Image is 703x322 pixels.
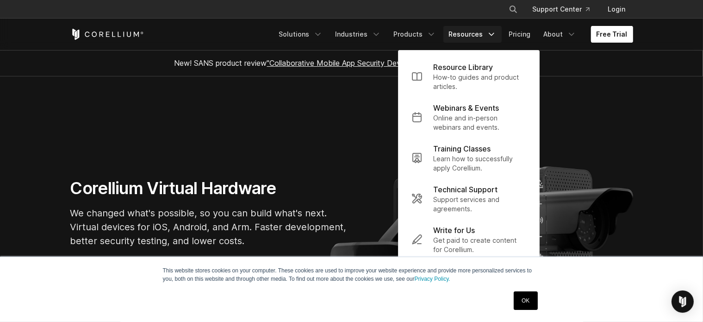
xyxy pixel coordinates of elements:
[434,225,475,236] p: Write for Us
[434,114,526,132] p: Online and in-person webinars and events.
[274,26,328,43] a: Solutions
[538,26,582,43] a: About
[498,1,633,18] div: Navigation Menu
[505,1,522,18] button: Search
[601,1,633,18] a: Login
[70,178,348,199] h1: Corellium Virtual Hardware
[404,56,534,97] a: Resource Library How-to guides and product articles.
[70,29,144,40] a: Corellium Home
[525,1,597,18] a: Support Center
[174,58,529,68] span: New! SANS product review now available.
[274,26,633,43] div: Navigation Menu
[504,26,536,43] a: Pricing
[330,26,386,43] a: Industries
[404,178,534,219] a: Technical Support Support services and agreements.
[434,73,526,91] p: How-to guides and product articles.
[434,62,493,73] p: Resource Library
[434,195,526,214] p: Support services and agreements.
[514,291,537,310] a: OK
[434,184,498,195] p: Technical Support
[404,138,534,178] a: Training Classes Learn how to successfully apply Corellium.
[591,26,633,43] a: Free Trial
[434,143,491,154] p: Training Classes
[404,97,534,138] a: Webinars & Events Online and in-person webinars and events.
[434,102,499,114] p: Webinars & Events
[434,236,526,254] p: Get paid to create content for Corellium.
[388,26,442,43] a: Products
[267,58,480,68] a: "Collaborative Mobile App Security Development and Analysis"
[672,290,694,313] div: Open Intercom Messenger
[70,206,348,248] p: We changed what's possible, so you can build what's next. Virtual devices for iOS, Android, and A...
[404,219,534,260] a: Write for Us Get paid to create content for Corellium.
[434,154,526,173] p: Learn how to successfully apply Corellium.
[415,276,450,282] a: Privacy Policy.
[443,26,502,43] a: Resources
[163,266,541,283] p: This website stores cookies on your computer. These cookies are used to improve your website expe...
